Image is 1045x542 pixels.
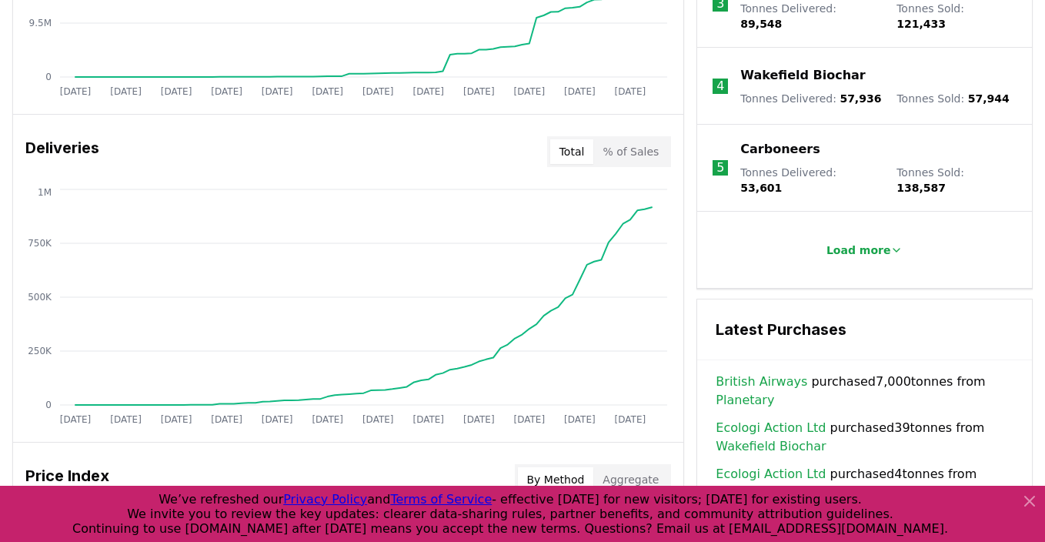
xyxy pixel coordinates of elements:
button: % of Sales [593,139,668,164]
tspan: [DATE] [463,86,495,97]
span: purchased 7,000 tonnes from [716,373,1013,410]
span: purchased 39 tonnes from [716,419,1013,456]
a: British Airways [716,373,807,391]
tspan: [DATE] [312,86,343,97]
h3: Latest Purchases [716,318,1013,341]
tspan: 750K [28,238,52,249]
span: 138,587 [896,182,946,194]
p: Tonnes Sold : [896,165,1017,196]
tspan: [DATE] [60,414,92,425]
tspan: [DATE] [262,86,293,97]
button: By Method [518,467,594,492]
p: Tonnes Sold : [896,91,1009,106]
p: Tonnes Delivered : [740,1,881,32]
tspan: [DATE] [362,86,394,97]
p: Load more [826,243,891,258]
tspan: [DATE] [615,414,646,425]
tspan: [DATE] [312,414,343,425]
tspan: [DATE] [514,86,546,97]
tspan: [DATE] [211,414,242,425]
tspan: [DATE] [161,86,192,97]
tspan: [DATE] [615,86,646,97]
span: purchased 4 tonnes from [716,465,1013,502]
button: Aggregate [593,467,668,492]
tspan: 500K [28,292,52,303]
span: 121,433 [896,18,946,30]
a: Wakefield Biochar [740,66,865,85]
span: 57,944 [968,92,1010,105]
a: Wakefield Biochar [716,437,826,456]
h3: Deliveries [25,136,99,167]
tspan: [DATE] [564,414,596,425]
p: 5 [716,159,724,177]
tspan: [DATE] [412,414,444,425]
h3: Price Index [25,464,109,495]
a: Carboneers [740,140,820,159]
span: 89,548 [740,18,782,30]
tspan: 9.5M [29,18,52,28]
a: Ecologi Action Ltd [716,465,826,483]
tspan: 1M [38,187,52,198]
button: Total [550,139,594,164]
tspan: [DATE] [161,414,192,425]
tspan: [DATE] [262,414,293,425]
span: 53,601 [740,182,782,194]
tspan: [DATE] [362,414,394,425]
p: Tonnes Delivered : [740,91,881,106]
a: Ecologi Action Ltd [716,419,826,437]
tspan: [DATE] [211,86,242,97]
tspan: [DATE] [110,86,142,97]
tspan: [DATE] [514,414,546,425]
p: Tonnes Sold : [896,1,1017,32]
tspan: [DATE] [412,86,444,97]
a: Freres Biochar [716,483,803,502]
p: 4 [716,77,724,95]
span: 57,936 [840,92,881,105]
tspan: 0 [45,400,52,410]
tspan: [DATE] [564,86,596,97]
button: Load more [814,235,916,266]
tspan: [DATE] [60,86,92,97]
a: Planetary [716,391,774,410]
tspan: [DATE] [463,414,495,425]
tspan: 0 [45,72,52,82]
tspan: 250K [28,346,52,356]
p: Tonnes Delivered : [740,165,881,196]
tspan: [DATE] [110,414,142,425]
